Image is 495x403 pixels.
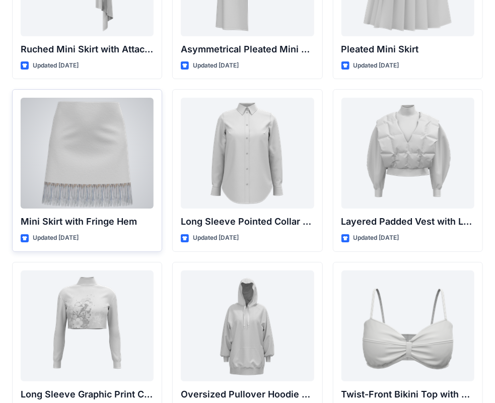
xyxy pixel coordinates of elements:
p: Ruched Mini Skirt with Attached Draped Panel [21,42,154,56]
p: Updated [DATE] [193,233,239,243]
p: Oversized Pullover Hoodie with Front Pocket [181,387,314,401]
a: Long Sleeve Graphic Print Cropped Turtleneck [21,271,154,381]
a: Twist-Front Bikini Top with Thin Straps [341,271,474,381]
p: Updated [DATE] [353,60,399,71]
a: Oversized Pullover Hoodie with Front Pocket [181,271,314,381]
p: Pleated Mini Skirt [341,42,474,56]
p: Long Sleeve Pointed Collar Button-Up Shirt [181,215,314,229]
p: Long Sleeve Graphic Print Cropped Turtleneck [21,387,154,401]
a: Long Sleeve Pointed Collar Button-Up Shirt [181,98,314,209]
p: Updated [DATE] [353,233,399,243]
p: Mini Skirt with Fringe Hem [21,215,154,229]
p: Updated [DATE] [33,60,79,71]
p: Asymmetrical Pleated Mini Skirt with Drape [181,42,314,56]
p: Twist-Front Bikini Top with Thin Straps [341,387,474,401]
a: Mini Skirt with Fringe Hem [21,98,154,209]
p: Updated [DATE] [193,60,239,71]
p: Updated [DATE] [33,233,79,243]
a: Layered Padded Vest with Long Sleeve Top [341,98,474,209]
p: Layered Padded Vest with Long Sleeve Top [341,215,474,229]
